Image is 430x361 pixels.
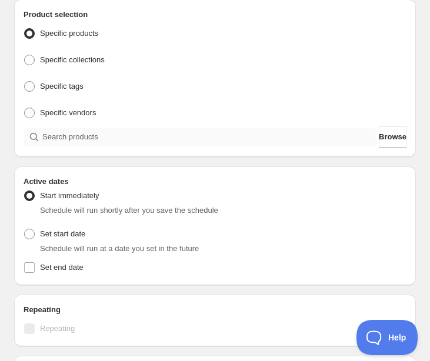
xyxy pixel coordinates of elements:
span: Start immediately [40,191,99,200]
span: Schedule will run at a date you set in the future [40,244,199,253]
span: Specific collections [40,55,105,64]
h2: Product selection [24,9,406,21]
iframe: Toggle Customer Support [356,320,418,355]
h2: Active dates [24,176,406,188]
h2: Repeating [24,304,406,316]
span: Browse [379,131,406,143]
span: Set end date [40,263,84,272]
span: Schedule will run shortly after you save the schedule [40,206,218,215]
span: Set start date [40,229,85,238]
button: Browse [379,126,406,148]
input: Search products [42,128,376,146]
span: Specific tags [40,82,84,91]
span: Specific vendors [40,108,96,117]
span: Specific products [40,29,98,38]
span: Repeating [40,324,75,333]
